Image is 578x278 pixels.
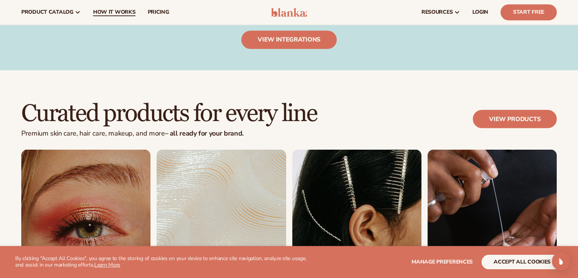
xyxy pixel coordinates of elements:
p: Premium skin care, hair care, makeup, and more [21,129,317,137]
span: Manage preferences [412,258,473,265]
a: Start Free [500,4,557,20]
span: product catalog [21,9,73,15]
a: Learn More [94,261,120,268]
img: logo [271,8,307,17]
p: By clicking "Accept All Cookies", you agree to the storing of cookies on your device to enhance s... [15,256,315,268]
span: resources [421,9,453,15]
div: Open Intercom Messenger [552,252,570,270]
span: pricing [147,9,169,15]
strong: – all ready for your brand. [165,128,243,137]
button: Manage preferences [412,255,473,269]
h2: Curated products for every line [21,101,317,126]
span: How It Works [93,9,136,15]
span: LOGIN [472,9,488,15]
button: accept all cookies [481,255,563,269]
a: view integrations [241,30,337,49]
a: View products [473,110,557,128]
